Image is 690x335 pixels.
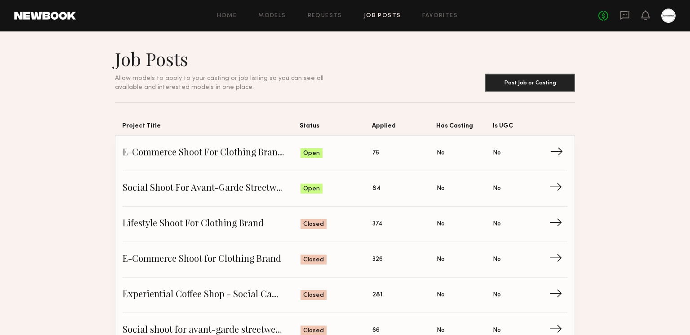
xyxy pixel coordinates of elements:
a: Job Posts [364,13,401,19]
span: E-Commerce Shoot For Clothing Brand - [DEMOGRAPHIC_DATA] Model [123,146,301,160]
span: Closed [303,220,324,229]
a: E-Commerce Shoot for Clothing BrandClosed326NoNo→ [123,242,567,278]
span: 281 [372,290,382,300]
span: E-Commerce Shoot for Clothing Brand [123,253,301,266]
a: Favorites [422,13,458,19]
span: Open [303,149,320,158]
span: Project Title [122,121,300,135]
button: Post Job or Casting [485,74,575,92]
span: → [549,182,567,195]
a: Experiential Coffee Shop - Social CampaignClosed281NoNo→ [123,278,567,313]
span: 76 [372,148,379,158]
a: Requests [308,13,342,19]
span: Lifestyle Shoot For Clothing Brand [123,217,301,231]
span: No [493,255,501,264]
span: No [437,219,445,229]
a: Home [217,13,237,19]
span: No [437,255,445,264]
span: Is UGC [493,121,549,135]
span: Applied [372,121,436,135]
span: → [549,217,567,231]
a: Social Shoot For Avant-Garde Streetwear BrandOpen84NoNo→ [123,171,567,207]
span: Allow models to apply to your casting or job listing so you can see all available and interested ... [115,75,323,90]
span: → [549,253,567,266]
span: 326 [372,255,383,264]
span: No [437,290,445,300]
a: Lifestyle Shoot For Clothing BrandClosed374NoNo→ [123,207,567,242]
span: → [549,288,567,302]
span: No [493,148,501,158]
span: No [493,184,501,194]
span: Closed [303,291,324,300]
span: 84 [372,184,380,194]
span: Status [300,121,372,135]
span: No [437,148,445,158]
span: No [437,184,445,194]
span: 374 [372,219,382,229]
h1: Job Posts [115,48,345,70]
span: Experiential Coffee Shop - Social Campaign [123,288,301,302]
a: Models [258,13,286,19]
span: No [493,290,501,300]
span: No [493,219,501,229]
span: Closed [303,256,324,264]
span: Open [303,185,320,194]
a: E-Commerce Shoot For Clothing Brand - [DEMOGRAPHIC_DATA] ModelOpen76NoNo→ [123,136,567,171]
span: Social Shoot For Avant-Garde Streetwear Brand [123,182,301,195]
span: Has Casting [436,121,493,135]
span: → [550,146,568,160]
